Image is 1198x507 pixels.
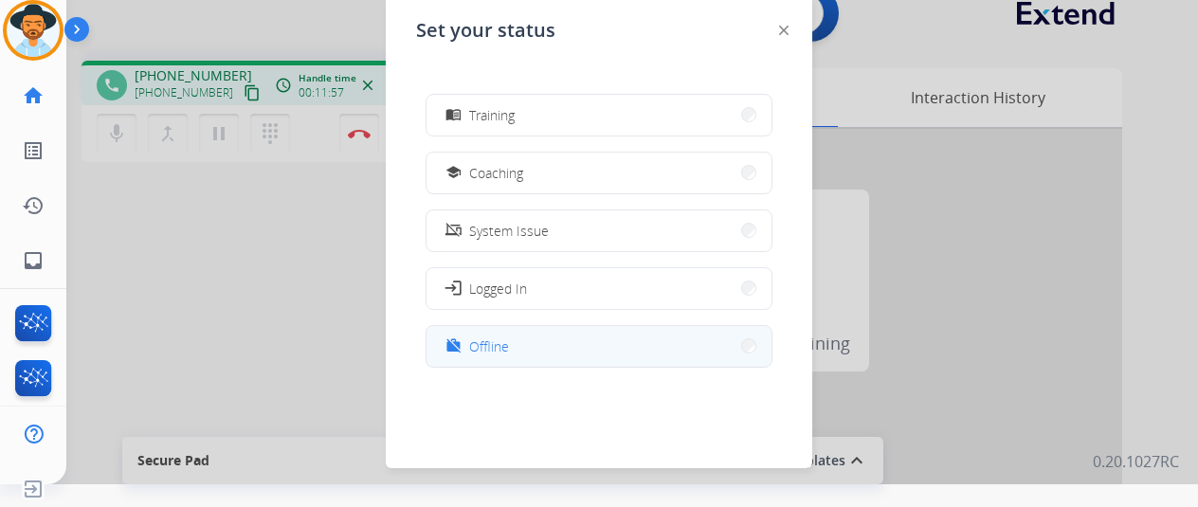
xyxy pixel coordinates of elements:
[427,210,771,251] button: System Issue
[416,17,555,44] span: Set your status
[427,95,771,136] button: Training
[779,26,789,35] img: close-button
[427,326,771,367] button: Offline
[445,338,462,354] mat-icon: work_off
[444,279,463,298] mat-icon: login
[427,268,771,309] button: Logged In
[22,139,45,162] mat-icon: list_alt
[445,223,462,239] mat-icon: phonelink_off
[445,165,462,181] mat-icon: school
[22,249,45,272] mat-icon: inbox
[427,153,771,193] button: Coaching
[469,221,549,241] span: System Issue
[22,84,45,107] mat-icon: home
[22,194,45,217] mat-icon: history
[445,107,462,123] mat-icon: menu_book
[469,105,515,125] span: Training
[7,4,60,57] img: avatar
[1093,450,1179,473] p: 0.20.1027RC
[469,336,509,356] span: Offline
[469,163,523,183] span: Coaching
[469,279,527,299] span: Logged In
